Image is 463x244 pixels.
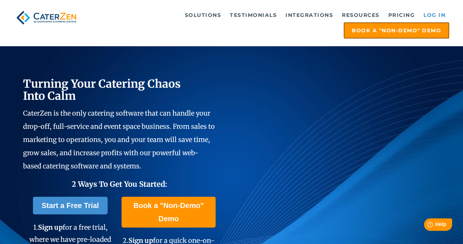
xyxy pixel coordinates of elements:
a: Resources [338,8,383,22]
iframe: Help widget launcher [398,215,455,236]
a: Solutions [181,8,225,22]
img: caterzen [14,8,79,28]
a: Book a "Non-Demo" Demo [344,22,449,39]
a: Testimonials [226,8,280,22]
a: Book a "Non-Demo" Demo [122,197,216,227]
span: Sign up [38,223,62,232]
span: Turning Your Catering Chaos Into Calm [23,77,181,103]
span: CaterZen is the only catering software that can handle your drop-off, full-service and event spac... [23,109,215,170]
a: Start a Free Trial [33,197,108,214]
span: 2 Ways To Get You Started: [72,179,167,189]
a: Log in [420,8,449,22]
div: Navigation Menu [88,8,449,39]
a: Pricing [385,8,419,22]
a: Integrations [282,8,337,22]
